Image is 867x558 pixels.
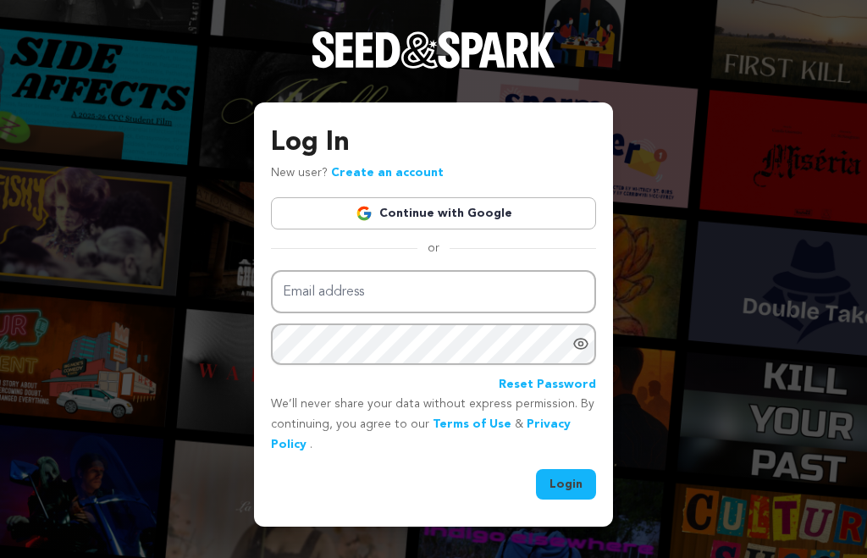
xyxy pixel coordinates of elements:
[433,418,511,430] a: Terms of Use
[271,395,596,455] p: We’ll never share your data without express permission. By continuing, you agree to our & .
[271,123,596,163] h3: Log In
[499,375,596,395] a: Reset Password
[356,205,373,222] img: Google logo
[312,31,555,69] img: Seed&Spark Logo
[536,469,596,500] button: Login
[572,335,589,352] a: Show password as plain text. Warning: this will display your password on the screen.
[271,197,596,229] a: Continue with Google
[417,240,450,257] span: or
[312,31,555,102] a: Seed&Spark Homepage
[331,167,444,179] a: Create an account
[271,270,596,313] input: Email address
[271,163,444,184] p: New user?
